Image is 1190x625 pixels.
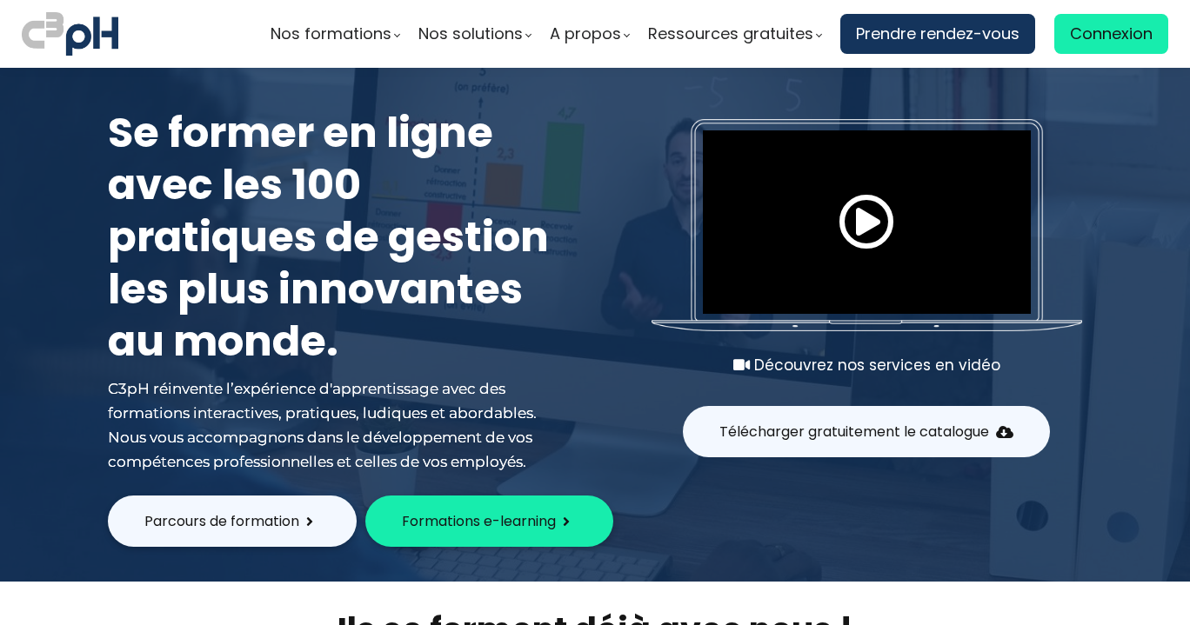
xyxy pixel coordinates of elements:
span: Connexion [1070,21,1153,47]
a: Connexion [1054,14,1168,54]
img: logo C3PH [22,9,118,59]
span: Nos solutions [418,21,523,47]
h1: Se former en ligne avec les 100 pratiques de gestion les plus innovantes au monde. [108,107,560,368]
span: Formations e-learning [402,510,556,532]
span: Nos formations [271,21,391,47]
a: Prendre rendez-vous [840,14,1035,54]
button: Télécharger gratuitement le catalogue [683,406,1050,457]
button: Parcours de formation [108,495,357,547]
div: C3pH réinvente l’expérience d'apprentissage avec des formations interactives, pratiques, ludiques... [108,376,560,474]
button: Formations e-learning [365,495,613,547]
span: Prendre rendez-vous [856,21,1020,47]
span: Parcours de formation [144,510,299,532]
span: A propos [550,21,621,47]
div: Découvrez nos services en vidéo [652,353,1082,377]
span: Ressources gratuites [648,21,813,47]
span: Télécharger gratuitement le catalogue [719,421,989,442]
